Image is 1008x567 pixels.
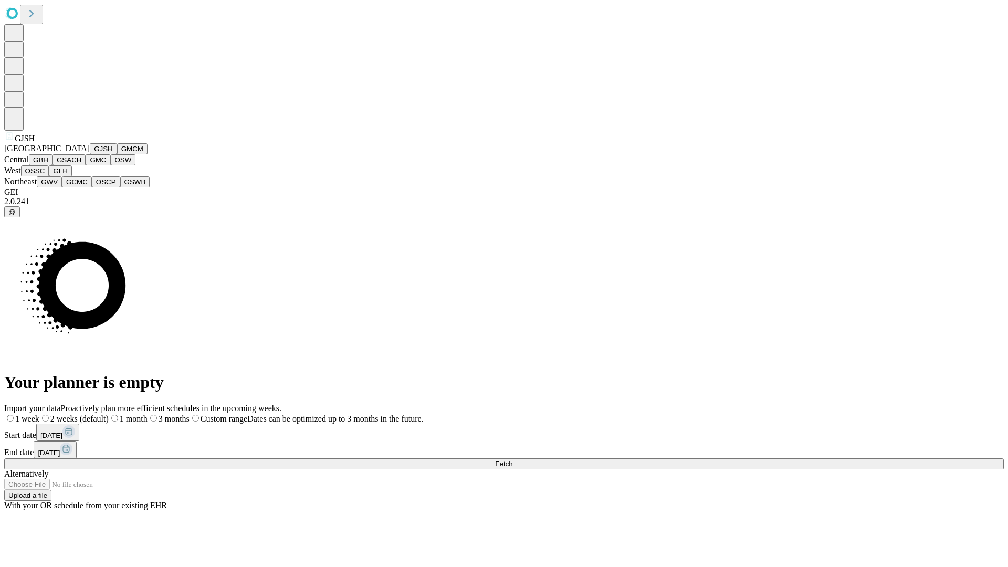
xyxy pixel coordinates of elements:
span: 1 week [15,414,39,423]
div: End date [4,441,1004,458]
span: Fetch [495,460,512,468]
button: OSW [111,154,136,165]
span: @ [8,208,16,216]
span: Custom range [201,414,247,423]
span: [DATE] [40,432,62,439]
button: GSWB [120,176,150,187]
button: GJSH [90,143,117,154]
button: GLH [49,165,71,176]
div: GEI [4,187,1004,197]
button: GSACH [52,154,86,165]
h1: Your planner is empty [4,373,1004,392]
span: GJSH [15,134,35,143]
span: 1 month [120,414,148,423]
span: West [4,166,21,175]
span: Dates can be optimized up to 3 months in the future. [247,414,423,423]
span: Central [4,155,29,164]
button: [DATE] [36,424,79,441]
button: OSSC [21,165,49,176]
button: GMC [86,154,110,165]
input: 1 week [7,415,14,422]
button: GMCM [117,143,148,154]
span: [GEOGRAPHIC_DATA] [4,144,90,153]
div: 2.0.241 [4,197,1004,206]
span: With your OR schedule from your existing EHR [4,501,167,510]
button: GBH [29,154,52,165]
span: 3 months [159,414,190,423]
button: Fetch [4,458,1004,469]
input: 1 month [111,415,118,422]
span: Alternatively [4,469,48,478]
span: Northeast [4,177,37,186]
input: Custom rangeDates can be optimized up to 3 months in the future. [192,415,199,422]
button: GCMC [62,176,92,187]
button: [DATE] [34,441,77,458]
span: 2 weeks (default) [50,414,109,423]
input: 3 months [150,415,157,422]
span: Proactively plan more efficient schedules in the upcoming weeks. [61,404,281,413]
button: Upload a file [4,490,51,501]
span: Import your data [4,404,61,413]
span: [DATE] [38,449,60,457]
button: OSCP [92,176,120,187]
button: @ [4,206,20,217]
button: GWV [37,176,62,187]
div: Start date [4,424,1004,441]
input: 2 weeks (default) [42,415,49,422]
